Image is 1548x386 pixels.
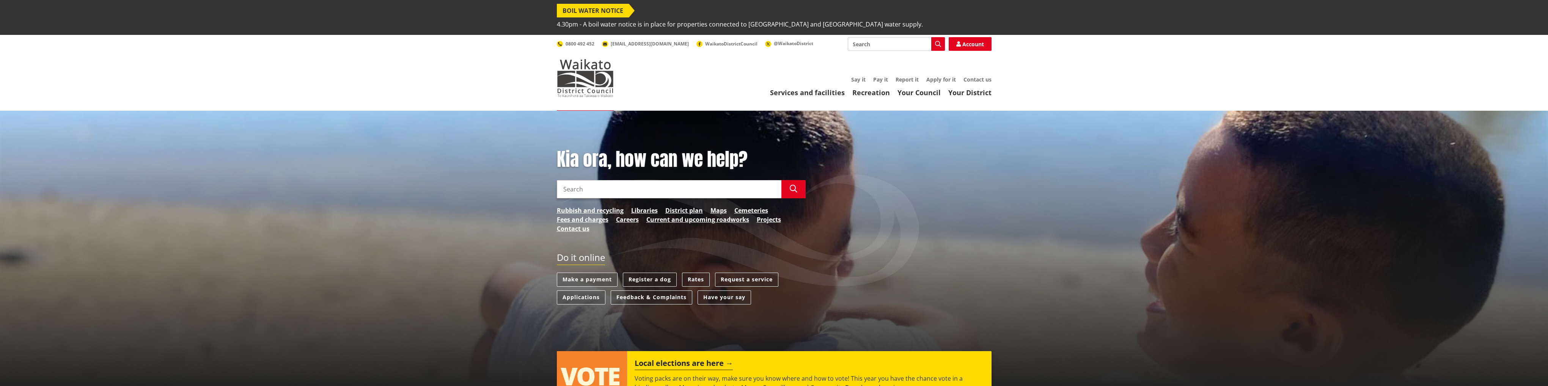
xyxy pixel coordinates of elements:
[611,41,689,47] span: [EMAIL_ADDRESS][DOMAIN_NAME]
[635,359,733,370] h2: Local elections are here
[897,88,941,97] a: Your Council
[948,88,992,97] a: Your District
[623,273,677,287] a: Register a dog
[557,4,629,17] span: BOIL WATER NOTICE
[848,37,945,51] input: Search input
[557,149,806,171] h1: Kia ora, how can we help?
[896,76,919,83] a: Report it
[705,41,757,47] span: WaikatoDistrictCouncil
[682,273,710,287] a: Rates
[557,206,624,215] a: Rubbish and recycling
[557,215,608,224] a: Fees and charges
[646,215,749,224] a: Current and upcoming roadworks
[734,206,768,215] a: Cemeteries
[770,88,845,97] a: Services and facilities
[963,76,992,83] a: Contact us
[710,206,727,215] a: Maps
[566,41,594,47] span: 0800 492 452
[557,59,614,97] img: Waikato District Council - Te Kaunihera aa Takiwaa o Waikato
[665,206,703,215] a: District plan
[851,76,866,83] a: Say it
[557,273,618,287] a: Make a payment
[557,290,605,304] a: Applications
[602,41,689,47] a: [EMAIL_ADDRESS][DOMAIN_NAME]
[696,41,757,47] a: WaikatoDistrictCouncil
[873,76,888,83] a: Pay it
[611,290,692,304] a: Feedback & Complaints
[557,180,781,198] input: Search input
[949,37,992,51] a: Account
[616,215,639,224] a: Careers
[774,40,813,47] span: @WaikatoDistrict
[715,273,778,287] a: Request a service
[852,88,890,97] a: Recreation
[557,41,594,47] a: 0800 492 452
[765,40,813,47] a: @WaikatoDistrict
[557,17,923,31] span: 4.30pm - A boil water notice is in place for properties connected to [GEOGRAPHIC_DATA] and [GEOGR...
[698,290,751,304] a: Have your say
[757,215,781,224] a: Projects
[631,206,658,215] a: Libraries
[557,252,605,265] h2: Do it online
[557,224,589,233] a: Contact us
[926,76,956,83] a: Apply for it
